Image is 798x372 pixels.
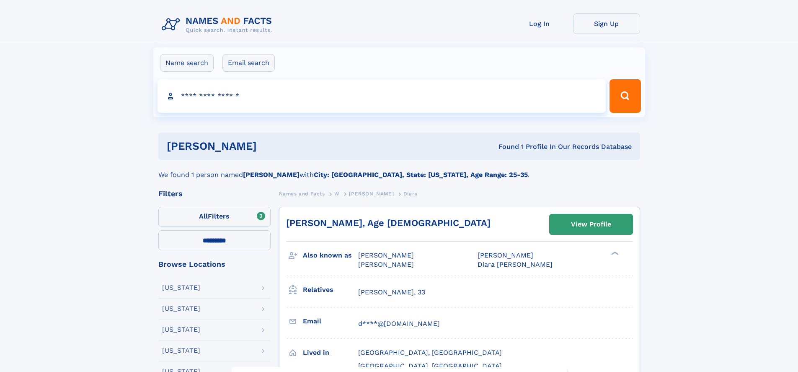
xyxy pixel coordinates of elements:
[358,362,502,370] span: [GEOGRAPHIC_DATA], [GEOGRAPHIC_DATA]
[573,13,640,34] a: Sign Up
[478,251,533,259] span: [PERSON_NAME]
[158,79,606,113] input: search input
[303,248,358,263] h3: Also known as
[609,79,640,113] button: Search Button
[158,13,279,36] img: Logo Names and Facts
[199,212,208,220] span: All
[334,188,340,199] a: W
[609,251,619,256] div: ❯
[158,260,271,268] div: Browse Locations
[167,141,378,151] h1: [PERSON_NAME]
[286,218,491,228] a: [PERSON_NAME], Age [DEMOGRAPHIC_DATA]
[358,251,414,259] span: [PERSON_NAME]
[162,284,200,291] div: [US_STATE]
[358,288,425,297] a: [PERSON_NAME], 33
[158,190,271,198] div: Filters
[349,191,394,197] span: [PERSON_NAME]
[358,349,502,356] span: [GEOGRAPHIC_DATA], [GEOGRAPHIC_DATA]
[314,171,528,179] b: City: [GEOGRAPHIC_DATA], State: [US_STATE], Age Range: 25-35
[303,346,358,360] h3: Lived in
[279,188,325,199] a: Names and Facts
[243,171,300,179] b: [PERSON_NAME]
[162,326,200,333] div: [US_STATE]
[162,347,200,354] div: [US_STATE]
[303,283,358,297] h3: Relatives
[303,314,358,328] h3: Email
[571,215,611,234] div: View Profile
[377,142,632,151] div: Found 1 Profile In Our Records Database
[358,260,414,268] span: [PERSON_NAME]
[158,160,640,180] div: We found 1 person named with .
[160,54,214,72] label: Name search
[550,214,633,234] a: View Profile
[506,13,573,34] a: Log In
[222,54,275,72] label: Email search
[349,188,394,199] a: [PERSON_NAME]
[162,305,200,312] div: [US_STATE]
[334,191,340,197] span: W
[478,260,553,268] span: Diara [PERSON_NAME]
[158,207,271,227] label: Filters
[403,191,418,197] span: Diara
